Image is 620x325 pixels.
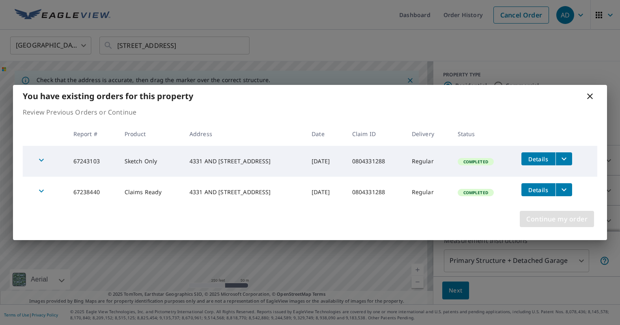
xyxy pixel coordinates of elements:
[526,213,588,225] span: Continue my order
[67,177,118,208] td: 67238440
[405,122,451,146] th: Delivery
[67,122,118,146] th: Report #
[118,122,183,146] th: Product
[555,183,572,196] button: filesDropdownBtn-67238440
[183,122,305,146] th: Address
[521,183,555,196] button: detailsBtn-67238440
[346,122,405,146] th: Claim ID
[346,146,405,177] td: 0804331288
[23,91,193,102] b: You have existing orders for this property
[555,152,572,165] button: filesDropdownBtn-67243103
[520,211,594,227] button: Continue my order
[305,177,346,208] td: [DATE]
[459,159,493,165] span: Completed
[118,146,183,177] td: Sketch Only
[118,177,183,208] td: Claims Ready
[305,122,346,146] th: Date
[346,177,405,208] td: 0804331288
[526,155,551,163] span: Details
[189,157,299,165] div: 4331 AND [STREET_ADDRESS]
[405,146,451,177] td: Regular
[526,186,551,194] span: Details
[305,146,346,177] td: [DATE]
[189,188,299,196] div: 4331 AND [STREET_ADDRESS]
[451,122,515,146] th: Status
[67,146,118,177] td: 67243103
[459,190,493,195] span: Completed
[405,177,451,208] td: Regular
[521,152,555,165] button: detailsBtn-67243103
[23,107,597,117] p: Review Previous Orders or Continue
